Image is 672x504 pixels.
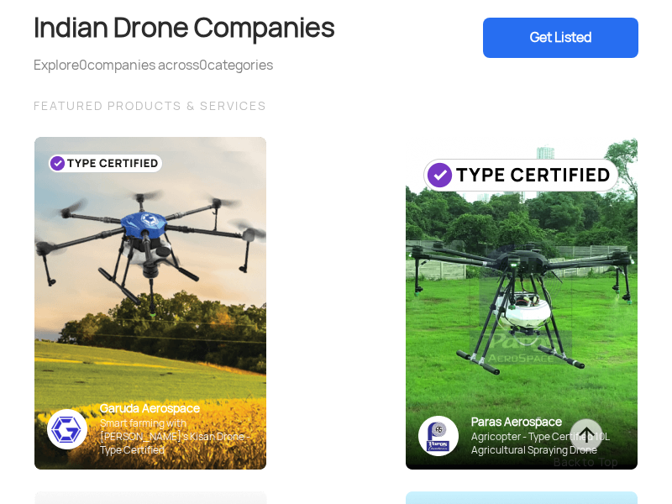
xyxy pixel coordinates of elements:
[100,401,254,417] div: Garuda Aerospace
[471,414,625,430] div: Paras Aerospace
[79,56,87,74] span: 0
[34,96,638,116] div: FEATURED PRODUCTS & SERVICES
[554,454,618,470] div: Back to Top
[418,416,459,456] img: paras-logo-banner.png
[34,137,266,470] img: bg_garuda_sky.png
[568,417,605,454] img: ic_arrow-up.png
[100,417,254,457] div: Smart farming with [PERSON_NAME]’s Kisan Drone - Type Certified
[406,137,638,470] img: paras-card.png
[483,18,638,58] div: Get Listed
[199,56,207,74] span: 0
[47,409,87,449] img: ic_garuda_sky.png
[34,55,335,76] div: Explore companies across categories
[471,430,625,457] div: Agricopter - Type Certified 10L Agricultural Spraying Drone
